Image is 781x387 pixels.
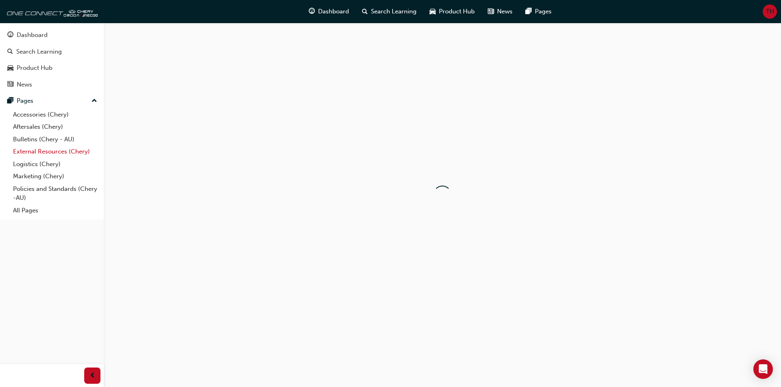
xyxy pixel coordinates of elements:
[356,3,423,20] a: search-iconSearch Learning
[10,183,100,204] a: Policies and Standards (Chery -AU)
[439,7,475,16] span: Product Hub
[16,47,62,56] div: Search Learning
[7,97,13,105] span: pages-icon
[7,32,13,39] span: guage-icon
[766,7,774,16] span: TH
[10,158,100,171] a: Logistics (Chery)
[10,121,100,133] a: Aftersales (Chery)
[3,93,100,108] button: Pages
[92,96,97,106] span: up-icon
[526,6,532,17] span: pages-icon
[10,145,100,158] a: External Resources (Chery)
[10,170,100,183] a: Marketing (Chery)
[309,6,315,17] span: guage-icon
[17,80,32,89] div: News
[362,6,368,17] span: search-icon
[497,7,513,16] span: News
[7,81,13,89] span: news-icon
[4,3,98,19] img: oneconnect
[3,61,100,76] a: Product Hub
[10,133,100,146] a: Bulletins (Chery - AU)
[17,30,48,40] div: Dashboard
[481,3,519,20] a: news-iconNews
[753,359,773,379] div: Open Intercom Messenger
[763,4,777,19] button: TH
[7,48,13,56] span: search-icon
[535,7,552,16] span: Pages
[430,6,436,17] span: car-icon
[488,6,494,17] span: news-icon
[3,26,100,93] button: DashboardSearch LearningProduct HubNews
[3,28,100,43] a: Dashboard
[3,77,100,92] a: News
[318,7,349,16] span: Dashboard
[17,96,33,106] div: Pages
[519,3,558,20] a: pages-iconPages
[423,3,481,20] a: car-iconProduct Hub
[302,3,356,20] a: guage-iconDashboard
[3,44,100,59] a: Search Learning
[371,7,417,16] span: Search Learning
[10,204,100,217] a: All Pages
[10,108,100,121] a: Accessories (Chery)
[7,65,13,72] span: car-icon
[89,371,96,381] span: prev-icon
[17,63,52,73] div: Product Hub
